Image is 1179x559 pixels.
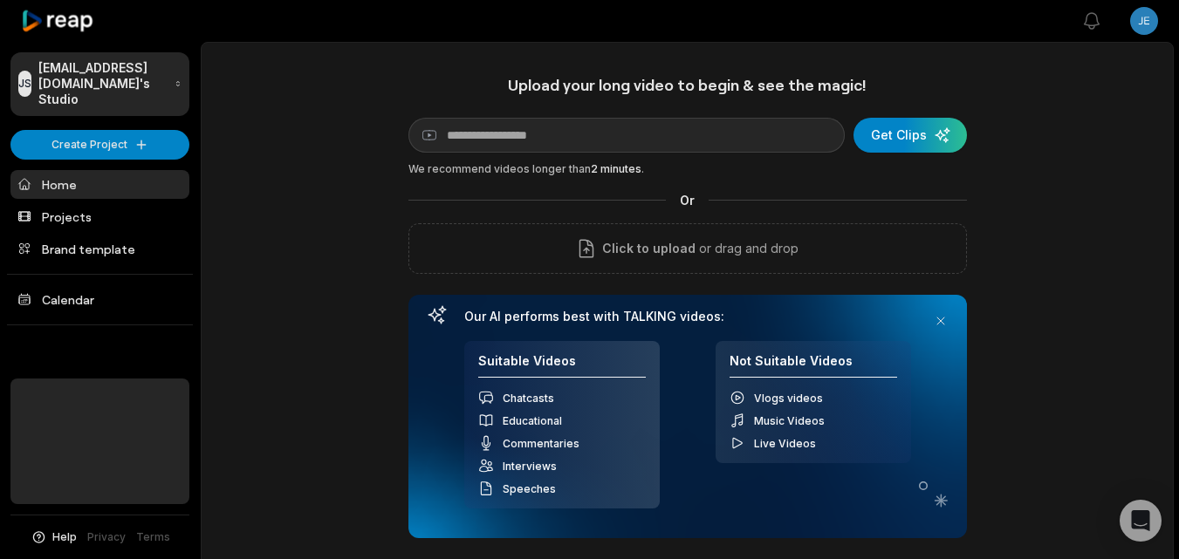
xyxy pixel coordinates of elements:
[478,353,646,378] h4: Suitable Videos
[10,202,189,231] a: Projects
[464,309,911,324] h3: Our AI performs best with TALKING videos:
[666,191,709,209] span: Or
[754,437,816,450] span: Live Videos
[10,130,189,160] button: Create Project
[591,162,641,175] span: 2 minutes
[10,170,189,199] a: Home
[754,414,825,427] span: Music Videos
[31,529,77,545] button: Help
[696,238,799,259] p: or drag and drop
[602,238,696,259] span: Click to upload
[1120,500,1162,542] div: Open Intercom Messenger
[38,60,168,108] p: [EMAIL_ADDRESS][DOMAIN_NAME]'s Studio
[52,529,77,545] span: Help
[10,285,189,314] a: Calendar
[503,460,557,473] span: Interviews
[853,118,967,153] button: Get Clips
[503,392,554,405] span: Chatcasts
[503,437,579,450] span: Commentaries
[10,235,189,263] a: Brand template
[87,529,126,545] a: Privacy
[503,482,556,495] span: Speeches
[136,529,170,545] a: Terms
[754,392,823,405] span: Vlogs videos
[730,353,897,378] h4: Not Suitable Videos
[18,71,31,97] div: JS
[408,161,967,177] div: We recommend videos longer than .
[503,414,562,427] span: Educational
[408,75,967,95] h1: Upload your long video to begin & see the magic!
